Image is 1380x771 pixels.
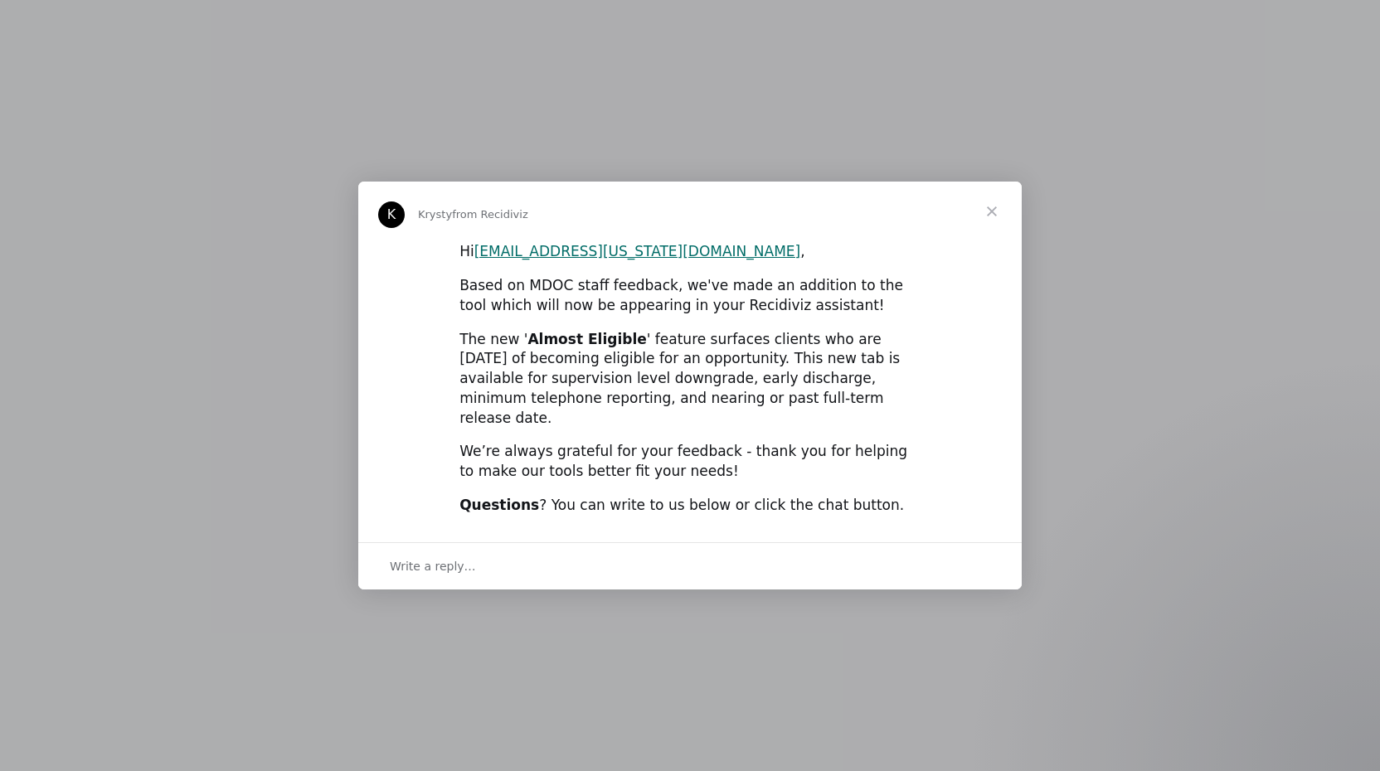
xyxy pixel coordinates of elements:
[452,208,528,221] span: from Recidiviz
[527,331,646,347] b: Almost Eligible
[390,555,476,577] span: Write a reply…
[459,442,921,482] div: We’re always grateful for your feedback - thank you for helping to make our tools better fit your...
[459,496,921,516] div: ? You can write to us below or click the chat button.
[358,542,1022,589] div: Open conversation and reply
[474,243,801,259] a: [EMAIL_ADDRESS][US_STATE][DOMAIN_NAME]
[459,497,539,513] b: Questions
[378,201,405,228] div: Profile image for Krysty
[418,208,452,221] span: Krysty
[459,242,921,262] div: Hi ,
[459,276,921,316] div: Based on MDOC staff feedback, we've made an addition to the tool which will now be appearing in y...
[459,330,921,429] div: The new ' ' feature surfaces clients who are [DATE] of becoming eligible for an opportunity. This...
[962,182,1022,241] span: Close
